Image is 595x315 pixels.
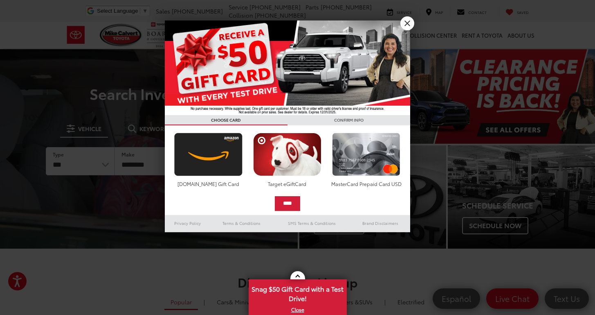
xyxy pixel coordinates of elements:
[172,133,245,176] img: amazoncard.png
[165,20,410,115] img: 55838_top_625864.jpg
[251,133,323,176] img: targetcard.png
[251,180,323,187] div: Target eGiftCard
[287,115,410,125] h3: CONFIRM INFO
[330,133,402,176] img: mastercard.png
[273,218,350,228] a: SMS Terms & Conditions
[165,218,211,228] a: Privacy Policy
[249,280,346,305] span: Snag $50 Gift Card with a Test Drive!
[330,180,402,187] div: MasterCard Prepaid Card USD
[210,218,273,228] a: Terms & Conditions
[350,218,410,228] a: Brand Disclaimers
[165,115,287,125] h3: CHOOSE CARD
[172,180,245,187] div: [DOMAIN_NAME] Gift Card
